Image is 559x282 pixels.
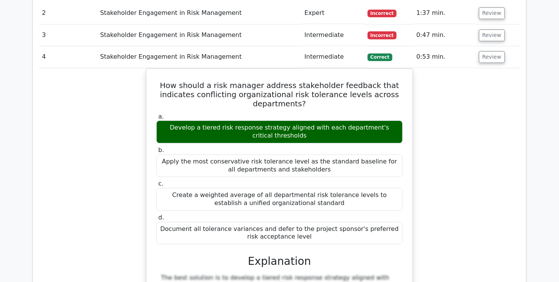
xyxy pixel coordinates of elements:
td: 1:37 min. [413,2,476,24]
button: Review [479,29,505,41]
td: Intermediate [302,46,365,68]
td: 2 [39,2,97,24]
span: Incorrect [368,10,397,17]
td: 4 [39,46,97,68]
span: c. [158,180,164,187]
span: Incorrect [368,31,397,39]
h5: How should a risk manager address stakeholder feedback that indicates conflicting organizational ... [156,81,403,108]
td: Stakeholder Engagement in Risk Management [97,24,302,46]
div: Apply the most conservative risk tolerance level as the standard baseline for all departments and... [156,154,403,177]
div: Develop a tiered risk response strategy aligned with each department's critical thresholds [156,120,403,143]
span: Correct [368,53,392,61]
td: 0:47 min. [413,24,476,46]
td: Stakeholder Engagement in Risk Management [97,2,302,24]
button: Review [479,51,505,63]
h3: Explanation [161,255,398,268]
span: b. [158,146,164,154]
td: 0:53 min. [413,46,476,68]
td: Stakeholder Engagement in Risk Management [97,46,302,68]
button: Review [479,7,505,19]
td: Intermediate [302,24,365,46]
span: d. [158,214,164,221]
td: Expert [302,2,365,24]
div: Document all tolerance variances and defer to the project sponsor's preferred risk acceptance level [156,222,403,245]
span: a. [158,113,164,120]
td: 3 [39,24,97,46]
div: Create a weighted average of all departmental risk tolerance levels to establish a unified organi... [156,188,403,211]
